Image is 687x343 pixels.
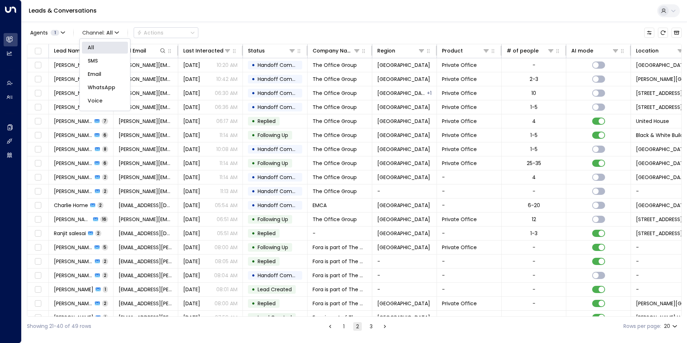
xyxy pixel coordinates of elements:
[88,44,94,51] span: All
[88,70,101,78] span: Email
[88,84,115,91] span: WhatsApp
[88,97,102,105] span: Voice
[88,57,98,65] span: SMS
[88,110,114,118] span: Web Chat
